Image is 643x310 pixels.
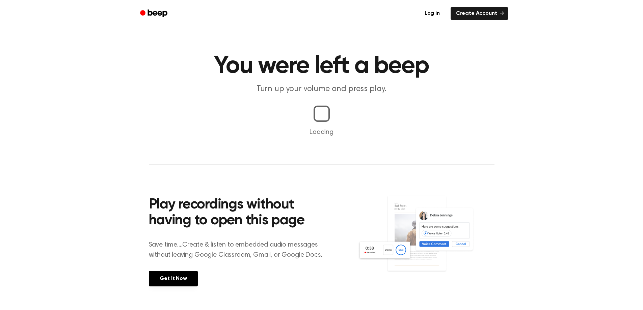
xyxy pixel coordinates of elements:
a: Beep [135,7,173,20]
p: Save time....Create & listen to embedded audio messages without leaving Google Classroom, Gmail, ... [149,240,331,260]
h1: You were left a beep [149,54,494,78]
a: Get It Now [149,271,198,286]
h2: Play recordings without having to open this page [149,197,331,229]
p: Turn up your volume and press play. [192,84,451,95]
a: Create Account [451,7,508,20]
p: Loading [8,127,635,137]
a: Log in [418,6,447,21]
img: Voice Comments on Docs and Recording Widget [357,195,494,286]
